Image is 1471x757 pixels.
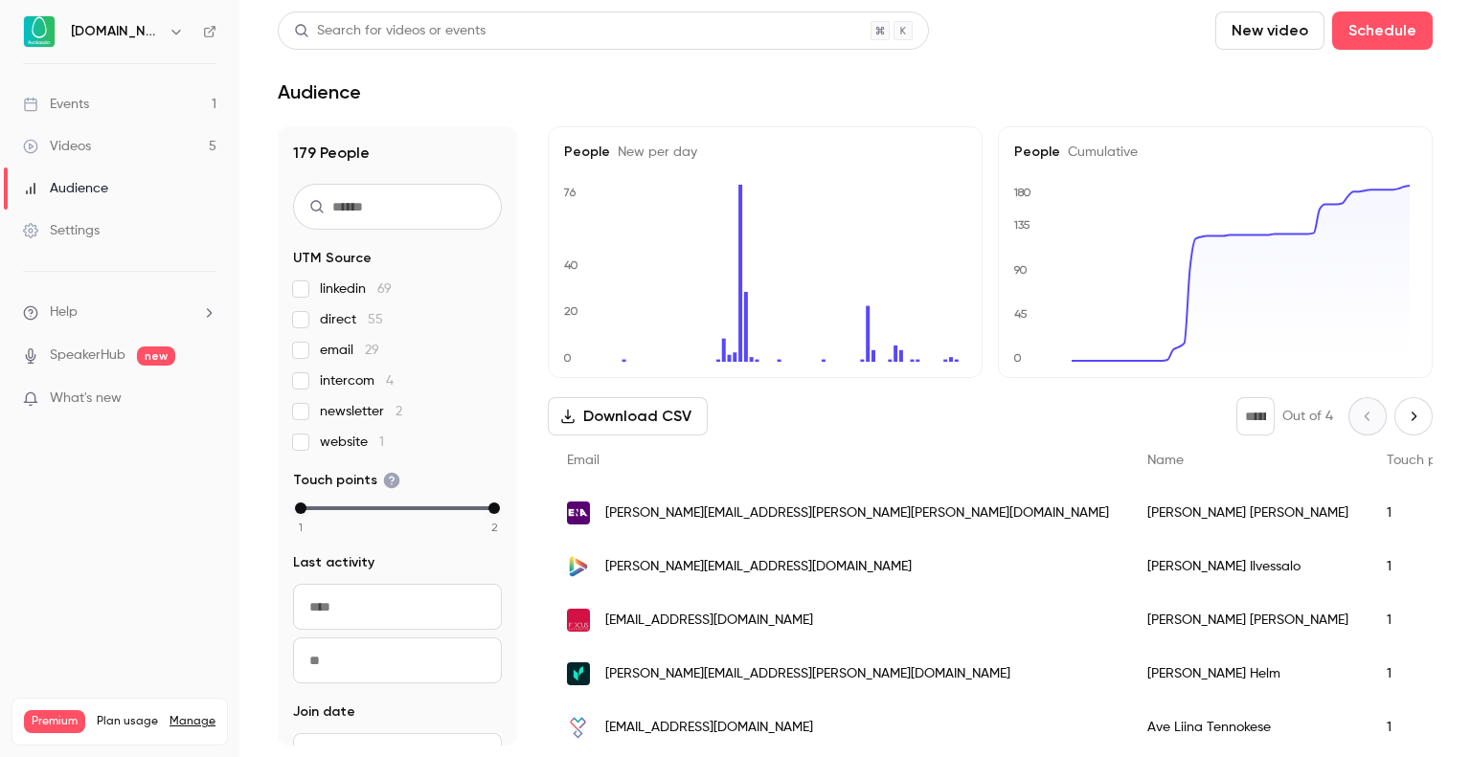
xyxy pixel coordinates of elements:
[605,503,1109,523] span: [PERSON_NAME][EMAIL_ADDRESS][PERSON_NAME][PERSON_NAME][DOMAIN_NAME]
[278,80,361,103] h1: Audience
[293,584,502,630] input: From
[1013,218,1030,232] text: 135
[491,519,498,536] span: 2
[1128,540,1368,593] div: [PERSON_NAME] Ilvessalo
[564,304,578,318] text: 20
[563,351,572,365] text: 0
[567,555,590,578] img: ilvessolutions.fi
[368,313,383,326] span: 55
[1128,647,1368,701] div: [PERSON_NAME] Helm
[294,21,486,41] div: Search for videos or events
[23,302,216,323] li: help-dropdown-opener
[605,557,912,577] span: [PERSON_NAME][EMAIL_ADDRESS][DOMAIN_NAME]
[50,345,125,366] a: SpeakerHub
[377,282,392,296] span: 69
[137,346,175,366] span: new
[23,137,91,156] div: Videos
[1060,145,1138,159] span: Cumulative
[320,341,379,360] span: email
[293,637,502,683] input: To
[293,553,374,572] span: Last activity
[563,186,577,199] text: 76
[1128,486,1368,540] div: [PERSON_NAME] [PERSON_NAME]
[1215,11,1324,50] button: New video
[293,142,502,165] h1: 179 People
[365,344,379,357] span: 29
[605,664,1010,684] span: [PERSON_NAME][EMAIL_ADDRESS][PERSON_NAME][DOMAIN_NAME]
[1128,593,1368,647] div: [PERSON_NAME] [PERSON_NAME]
[1013,263,1028,277] text: 90
[605,611,813,631] span: [EMAIL_ADDRESS][DOMAIN_NAME]
[1147,454,1184,467] span: Name
[1332,11,1433,50] button: Schedule
[379,435,384,449] span: 1
[293,249,372,268] span: UTM Source
[299,519,303,536] span: 1
[320,433,384,452] span: website
[567,454,600,467] span: Email
[605,718,813,738] span: [EMAIL_ADDRESS][DOMAIN_NAME]
[320,279,392,299] span: linkedin
[1128,701,1368,754] div: Ave Liina Tennokese
[50,389,122,409] span: What's new
[50,302,78,323] span: Help
[1394,397,1433,435] button: Next page
[396,405,402,418] span: 2
[567,716,590,739] img: tehik.ee
[24,710,85,733] span: Premium
[170,714,215,729] a: Manage
[567,609,590,632] img: focus-advokater.dk
[320,371,394,390] span: intercom
[293,702,355,722] span: Join date
[1014,143,1416,162] h5: People
[386,374,394,388] span: 4
[23,221,100,240] div: Settings
[1387,454,1465,467] span: Touch points
[567,662,590,685] img: veriff.net
[295,502,306,514] div: min
[23,95,89,114] div: Events
[320,310,383,329] span: direct
[488,502,500,514] div: max
[1013,351,1022,365] text: 0
[564,143,966,162] h5: People
[24,16,55,47] img: Avokaado.io
[97,714,158,729] span: Plan usage
[564,258,578,272] text: 40
[1282,407,1333,426] p: Out of 4
[610,145,697,159] span: New per day
[548,397,708,435] button: Download CSV
[567,501,590,524] img: ena.org
[293,471,400,490] span: Touch points
[71,22,161,41] h6: [DOMAIN_NAME]
[1014,307,1028,321] text: 45
[320,402,402,421] span: newsletter
[23,179,108,198] div: Audience
[1013,186,1031,199] text: 180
